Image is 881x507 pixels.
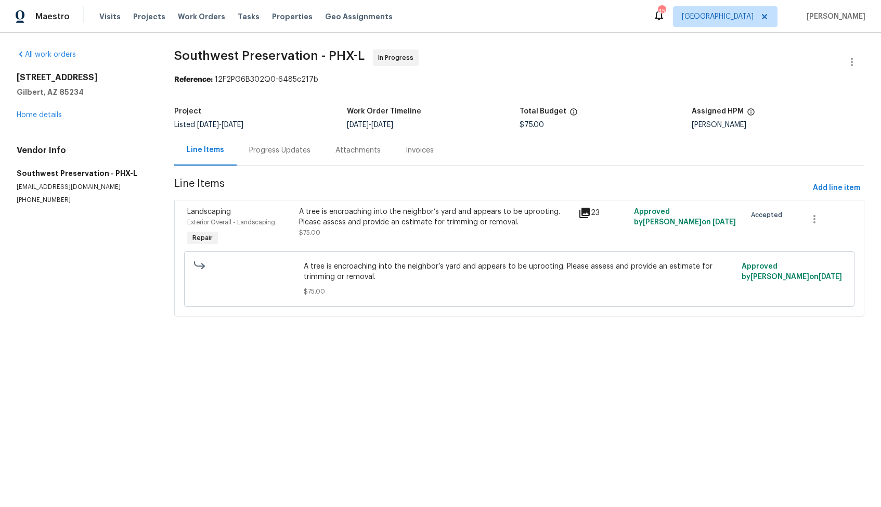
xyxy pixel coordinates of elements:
span: The total cost of line items that have been proposed by Opendoor. This sum includes line items th... [569,108,578,121]
span: In Progress [378,53,418,63]
div: 12F2PG6B302Q0-6485c217b [174,74,864,85]
span: Accepted [751,210,786,220]
span: [DATE] [347,121,369,129]
span: [DATE] [197,121,219,129]
span: [PERSON_NAME] [802,11,865,22]
span: Projects [133,11,165,22]
p: [PHONE_NUMBER] [17,196,149,205]
h5: Southwest Preservation - PHX-L [17,168,149,179]
h5: Gilbert, AZ 85234 [17,87,149,97]
span: Tasks [238,13,260,20]
div: Invoices [406,145,434,156]
span: Maestro [35,11,70,22]
span: - [197,121,243,129]
div: 45 [658,6,665,17]
span: Approved by [PERSON_NAME] on [742,263,842,281]
span: Landscaping [187,208,231,216]
span: [DATE] [222,121,243,129]
h5: Assigned HPM [692,108,744,115]
div: 23 [578,207,628,219]
a: All work orders [17,51,76,58]
div: A tree is encroaching into the neighbor’s yard and appears to be uprooting. Please assess and pro... [299,207,572,227]
div: Line Items [187,145,224,155]
span: Geo Assignments [325,11,393,22]
span: - [347,121,393,129]
span: Line Items [174,179,809,198]
a: Home details [17,111,62,119]
h2: [STREET_ADDRESS] [17,72,149,83]
span: Add line item [813,182,860,195]
h5: Work Order Timeline [347,108,421,115]
span: [GEOGRAPHIC_DATA] [682,11,754,22]
span: [DATE] [712,219,736,226]
span: A tree is encroaching into the neighbor’s yard and appears to be uprooting. Please assess and pro... [304,261,735,282]
p: [EMAIL_ADDRESS][DOMAIN_NAME] [17,183,149,192]
span: Exterior Overall - Landscaping [187,219,275,225]
button: Add line item [809,179,864,198]
span: Listed [174,121,243,129]
span: [DATE] [371,121,393,129]
span: $75.00 [520,121,544,129]
span: Work Orders [178,11,225,22]
span: $75.00 [304,286,735,297]
span: $75.00 [299,230,320,236]
h4: Vendor Info [17,145,149,156]
div: Attachments [335,145,381,156]
h5: Project [174,108,201,115]
span: Visits [99,11,121,22]
span: [DATE] [819,273,842,281]
div: [PERSON_NAME] [692,121,864,129]
b: Reference: [174,76,213,83]
span: Repair [188,233,217,243]
span: The hpm assigned to this work order. [747,108,755,121]
span: Properties [272,11,313,22]
div: Progress Updates [249,145,310,156]
span: Approved by [PERSON_NAME] on [634,208,736,226]
h5: Total Budget [520,108,566,115]
span: Southwest Preservation - PHX-L [174,49,365,62]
